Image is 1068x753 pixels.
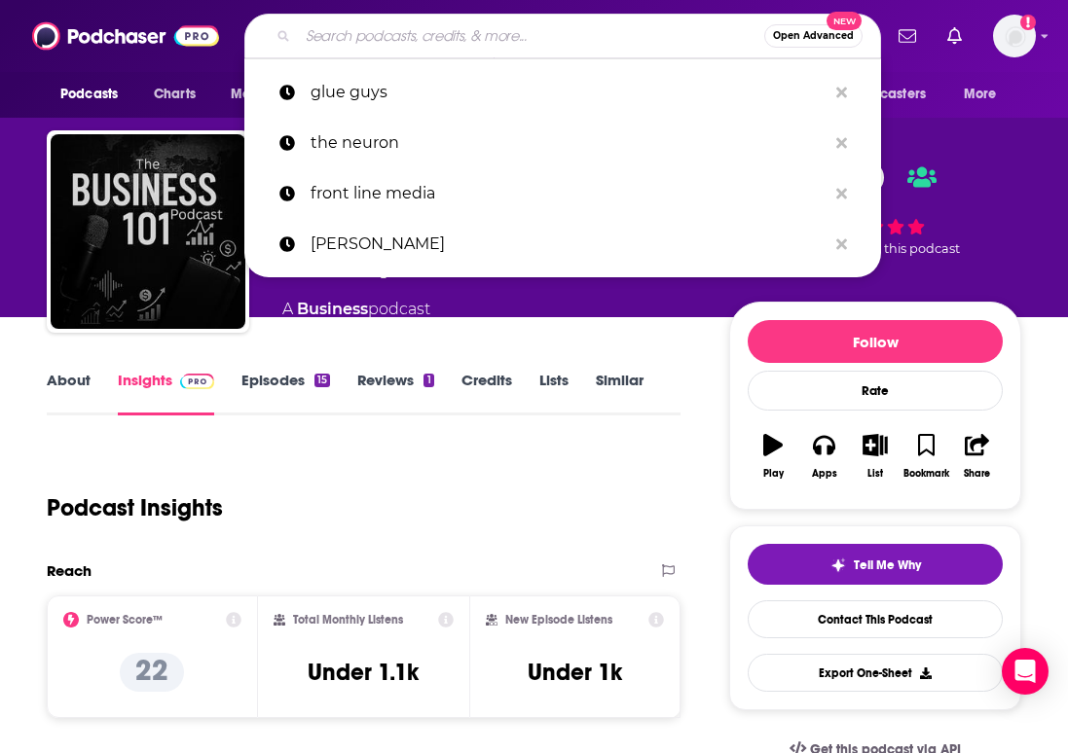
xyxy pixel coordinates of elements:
[308,658,419,687] h3: Under 1.1k
[952,421,1003,491] button: Share
[47,76,143,113] button: open menu
[964,468,990,480] div: Share
[87,613,163,627] h2: Power Score™
[311,118,827,168] p: the neuron
[820,76,954,113] button: open menu
[964,81,997,108] span: More
[993,15,1036,57] img: User Profile
[891,19,924,53] a: Show notifications dropdown
[311,168,827,219] p: front line media
[141,76,207,113] a: Charts
[180,374,214,389] img: Podchaser Pro
[950,76,1021,113] button: open menu
[120,653,184,692] p: 22
[993,15,1036,57] span: Logged in as cmand-c
[798,421,849,491] button: Apps
[596,371,644,415] a: Similar
[748,421,798,491] button: Play
[748,600,1003,638] a: Contact This Podcast
[47,371,91,415] a: About
[867,468,883,480] div: List
[47,561,92,580] h2: Reach
[748,371,1003,411] div: Rate
[1020,15,1036,30] svg: Add a profile image
[1002,648,1049,695] div: Open Intercom Messenger
[357,371,433,415] a: Reviews1
[993,15,1036,57] button: Show profile menu
[314,374,330,387] div: 15
[461,371,512,415] a: Credits
[854,557,921,573] span: Tell Me Why
[903,468,949,480] div: Bookmark
[850,421,901,491] button: List
[424,374,433,387] div: 1
[244,118,881,168] a: the neuron
[298,20,764,52] input: Search podcasts, credits, & more...
[830,557,846,573] img: tell me why sparkle
[282,298,430,321] div: A podcast
[311,67,827,118] p: glue guys
[311,219,827,269] p: mike drop
[764,24,863,48] button: Open AdvancedNew
[763,468,784,480] div: Play
[847,241,960,256] span: rated this podcast
[901,421,951,491] button: Bookmark
[297,300,368,318] a: Business
[748,320,1003,363] button: Follow
[244,219,881,269] a: [PERSON_NAME]
[60,81,118,108] span: Podcasts
[939,19,970,53] a: Show notifications dropdown
[827,12,862,30] span: New
[241,371,330,415] a: Episodes15
[154,81,196,108] span: Charts
[244,67,881,118] a: glue guys
[244,168,881,219] a: front line media
[217,76,325,113] button: open menu
[528,658,622,687] h3: Under 1k
[293,613,403,627] h2: Total Monthly Listens
[118,371,214,415] a: InsightsPodchaser Pro
[32,18,219,54] img: Podchaser - Follow, Share and Rate Podcasts
[812,468,837,480] div: Apps
[539,371,569,415] a: Lists
[773,31,854,41] span: Open Advanced
[51,134,245,329] img: Business 101 Podcast | Finance and Growth Mastery
[231,81,300,108] span: Monitoring
[748,654,1003,692] button: Export One-Sheet
[244,14,881,58] div: Search podcasts, credits, & more...
[47,493,223,522] h1: Podcast Insights
[505,613,612,627] h2: New Episode Listens
[748,544,1003,585] button: tell me why sparkleTell Me Why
